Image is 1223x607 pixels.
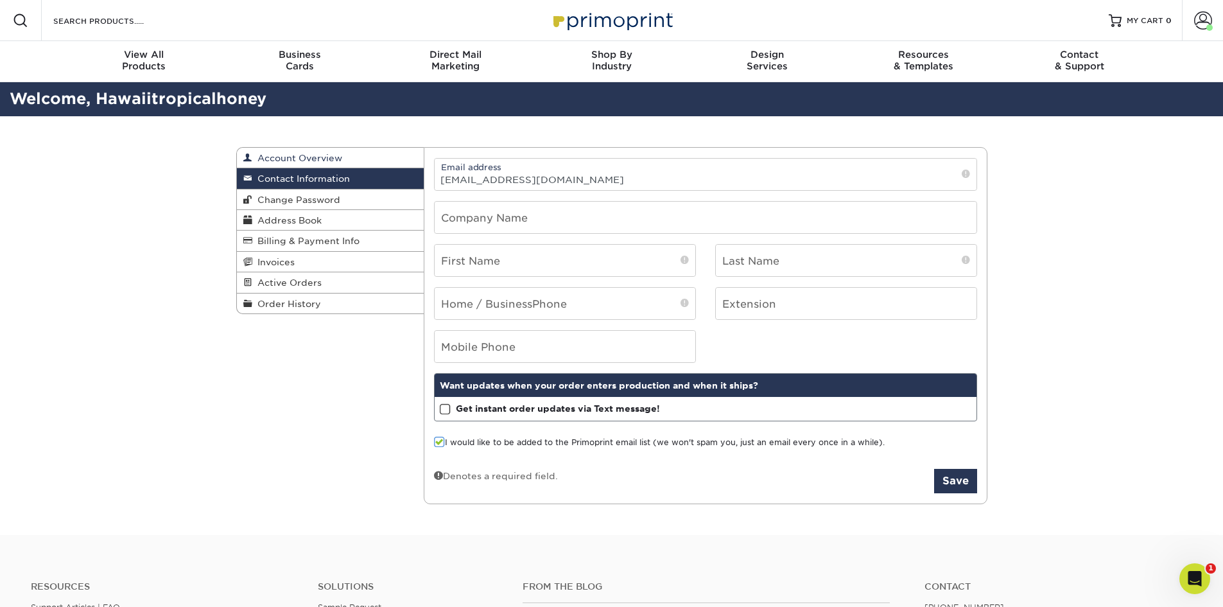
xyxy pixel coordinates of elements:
span: Billing & Payment Info [252,236,360,246]
span: Change Password [252,195,340,205]
a: Contact Information [237,168,424,189]
span: View All [66,49,222,60]
h4: Resources [31,581,299,592]
span: Shop By [533,49,690,60]
a: Active Orders [237,272,424,293]
a: BusinessCards [221,41,377,82]
span: Business [221,49,377,60]
a: Direct MailMarketing [377,41,533,82]
a: DesignServices [690,41,846,82]
span: Active Orders [252,277,322,288]
a: Shop ByIndustry [533,41,690,82]
span: Address Book [252,215,322,225]
h4: Solutions [318,581,503,592]
a: Resources& Templates [846,41,1002,82]
a: Change Password [237,189,424,210]
div: & Support [1002,49,1158,72]
label: I would like to be added to the Primoprint email list (we won't spam you, just an email every onc... [434,437,885,449]
a: Invoices [237,252,424,272]
span: Contact Information [252,173,350,184]
span: 0 [1166,16,1172,25]
a: Order History [237,294,424,313]
a: Billing & Payment Info [237,231,424,251]
img: Primoprint [548,6,676,34]
div: Cards [221,49,377,72]
span: Account Overview [252,153,342,163]
div: & Templates [846,49,1002,72]
div: Want updates when your order enters production and when it ships? [435,374,976,397]
a: Contact [924,581,1192,592]
button: Save [934,469,977,493]
div: Products [66,49,222,72]
span: MY CART [1127,15,1163,26]
div: Marketing [377,49,533,72]
div: Industry [533,49,690,72]
h4: From the Blog [523,581,890,592]
span: Contact [1002,49,1158,60]
span: Invoices [252,257,295,267]
div: Denotes a required field. [434,469,558,482]
a: Contact& Support [1002,41,1158,82]
span: Direct Mail [377,49,533,60]
strong: Get instant order updates via Text message! [456,403,660,414]
span: 1 [1206,563,1216,574]
iframe: Intercom live chat [1179,563,1210,594]
iframe: Google Customer Reviews [3,568,109,603]
a: Address Book [237,210,424,231]
div: Services [690,49,846,72]
a: View AllProducts [66,41,222,82]
input: SEARCH PRODUCTS..... [52,13,177,28]
span: Order History [252,299,321,309]
span: Design [690,49,846,60]
a: Account Overview [237,148,424,168]
span: Resources [846,49,1002,60]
